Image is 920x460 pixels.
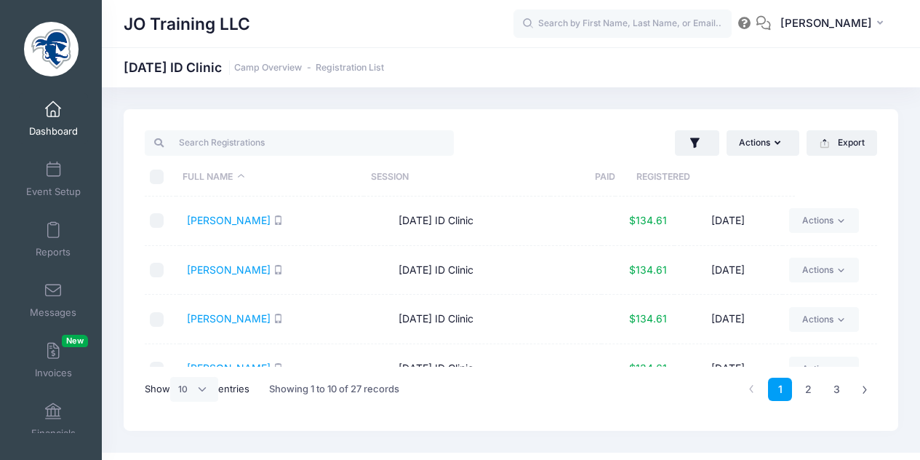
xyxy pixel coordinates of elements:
[727,130,799,155] button: Actions
[187,214,271,226] a: [PERSON_NAME]
[364,158,551,197] th: Session: activate to sort column ascending
[19,154,88,205] a: Event Setup
[24,22,79,76] img: JO Training LLC
[551,158,615,197] th: Paid: activate to sort column ascending
[391,197,601,246] td: [DATE] ID Clinic
[19,274,88,325] a: Messages
[629,263,667,276] span: $134.61
[674,197,783,246] td: [DATE]
[316,63,384,74] a: Registration List
[789,357,858,381] a: Actions
[124,7,250,41] h1: JO Training LLC
[145,130,454,155] input: Search Registrations
[825,378,849,402] a: 3
[391,246,601,296] td: [DATE] ID Clinic
[176,158,364,197] th: Full Name: activate to sort column descending
[391,344,601,394] td: [DATE] ID Clinic
[615,158,711,197] th: Registered: activate to sort column ascending
[674,295,783,344] td: [DATE]
[629,312,667,325] span: $134.61
[170,377,218,402] select: Showentries
[796,378,820,402] a: 2
[674,246,783,296] td: [DATE]
[674,344,783,394] td: [DATE]
[273,265,283,274] i: SMS enabled
[26,186,81,198] span: Event Setup
[513,9,732,39] input: Search by First Name, Last Name, or Email...
[771,7,898,41] button: [PERSON_NAME]
[35,367,72,379] span: Invoices
[789,307,858,332] a: Actions
[629,214,667,226] span: $134.61
[273,363,283,373] i: SMS enabled
[187,263,271,276] a: [PERSON_NAME]
[31,427,76,440] span: Financials
[124,60,384,75] h1: [DATE] ID Clinic
[187,362,271,374] a: [PERSON_NAME]
[789,258,858,282] a: Actions
[29,125,78,138] span: Dashboard
[780,15,872,31] span: [PERSON_NAME]
[789,208,858,233] a: Actions
[269,373,399,406] div: Showing 1 to 10 of 27 records
[19,335,88,386] a: InvoicesNew
[30,306,76,319] span: Messages
[234,63,302,74] a: Camp Overview
[145,377,249,402] label: Show entries
[273,215,283,225] i: SMS enabled
[629,362,667,374] span: $134.61
[768,378,792,402] a: 1
[19,93,88,144] a: Dashboard
[807,130,877,155] button: Export
[62,335,88,347] span: New
[36,246,71,258] span: Reports
[391,295,601,344] td: [DATE] ID Clinic
[19,214,88,265] a: Reports
[273,314,283,323] i: SMS enabled
[187,312,271,325] a: [PERSON_NAME]
[19,395,88,446] a: Financials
